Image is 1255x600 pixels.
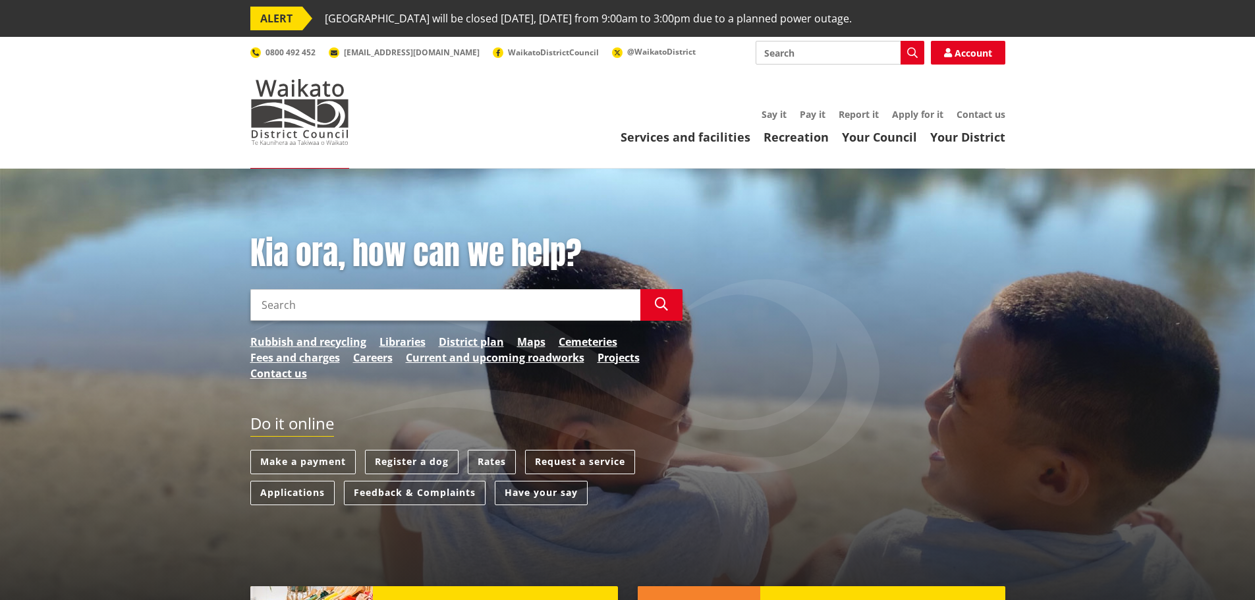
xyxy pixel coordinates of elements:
span: [GEOGRAPHIC_DATA] will be closed [DATE], [DATE] from 9:00am to 3:00pm due to a planned power outage. [325,7,852,30]
a: Account [931,41,1005,65]
a: Apply for it [892,108,943,121]
a: Services and facilities [621,129,750,145]
a: Request a service [525,450,635,474]
span: ALERT [250,7,302,30]
a: Rates [468,450,516,474]
a: Your District [930,129,1005,145]
a: Cemeteries [559,334,617,350]
h2: Do it online [250,414,334,437]
span: [EMAIL_ADDRESS][DOMAIN_NAME] [344,47,480,58]
h1: Kia ora, how can we help? [250,234,683,273]
a: Say it [762,108,787,121]
a: Feedback & Complaints [344,481,486,505]
span: 0800 492 452 [265,47,316,58]
a: [EMAIL_ADDRESS][DOMAIN_NAME] [329,47,480,58]
a: Register a dog [365,450,459,474]
a: Projects [598,350,640,366]
a: Have your say [495,481,588,505]
a: Contact us [250,366,307,381]
input: Search input [756,41,924,65]
a: Your Council [842,129,917,145]
a: Careers [353,350,393,366]
a: Current and upcoming roadworks [406,350,584,366]
span: @WaikatoDistrict [627,46,696,57]
a: 0800 492 452 [250,47,316,58]
a: WaikatoDistrictCouncil [493,47,599,58]
a: Fees and charges [250,350,340,366]
a: District plan [439,334,504,350]
img: Waikato District Council - Te Kaunihera aa Takiwaa o Waikato [250,79,349,145]
a: Pay it [800,108,825,121]
a: Contact us [957,108,1005,121]
a: Make a payment [250,450,356,474]
a: Libraries [379,334,426,350]
input: Search input [250,289,640,321]
a: Recreation [764,129,829,145]
a: Maps [517,334,545,350]
a: Rubbish and recycling [250,334,366,350]
a: @WaikatoDistrict [612,46,696,57]
span: WaikatoDistrictCouncil [508,47,599,58]
a: Applications [250,481,335,505]
a: Report it [839,108,879,121]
